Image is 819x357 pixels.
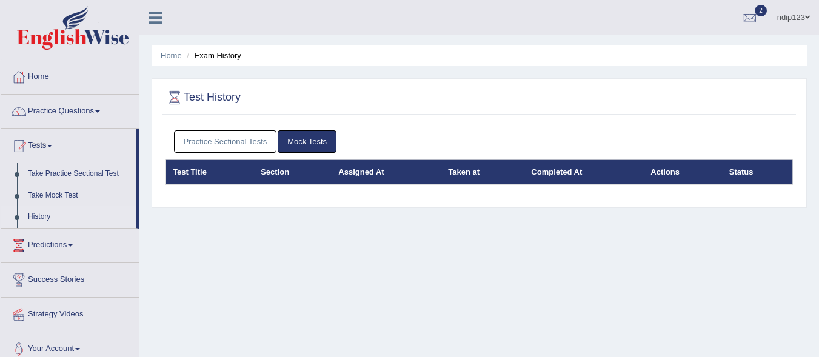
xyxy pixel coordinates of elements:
a: Practice Questions [1,95,139,125]
a: History [22,206,136,228]
a: Success Stories [1,263,139,293]
th: Assigned At [332,159,441,185]
a: Take Mock Test [22,185,136,207]
th: Completed At [524,159,644,185]
a: Strategy Videos [1,298,139,328]
a: Predictions [1,229,139,259]
a: Mock Tests [278,130,336,153]
th: Test Title [166,159,255,185]
th: Taken at [441,159,524,185]
th: Status [723,159,793,185]
a: Take Practice Sectional Test [22,163,136,185]
th: Actions [644,159,722,185]
li: Exam History [184,50,241,61]
a: Practice Sectional Tests [174,130,277,153]
h2: Test History [165,88,241,107]
th: Section [254,159,332,185]
a: Home [1,60,139,90]
a: Tests [1,129,136,159]
a: Home [161,51,182,60]
span: 2 [755,5,767,16]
